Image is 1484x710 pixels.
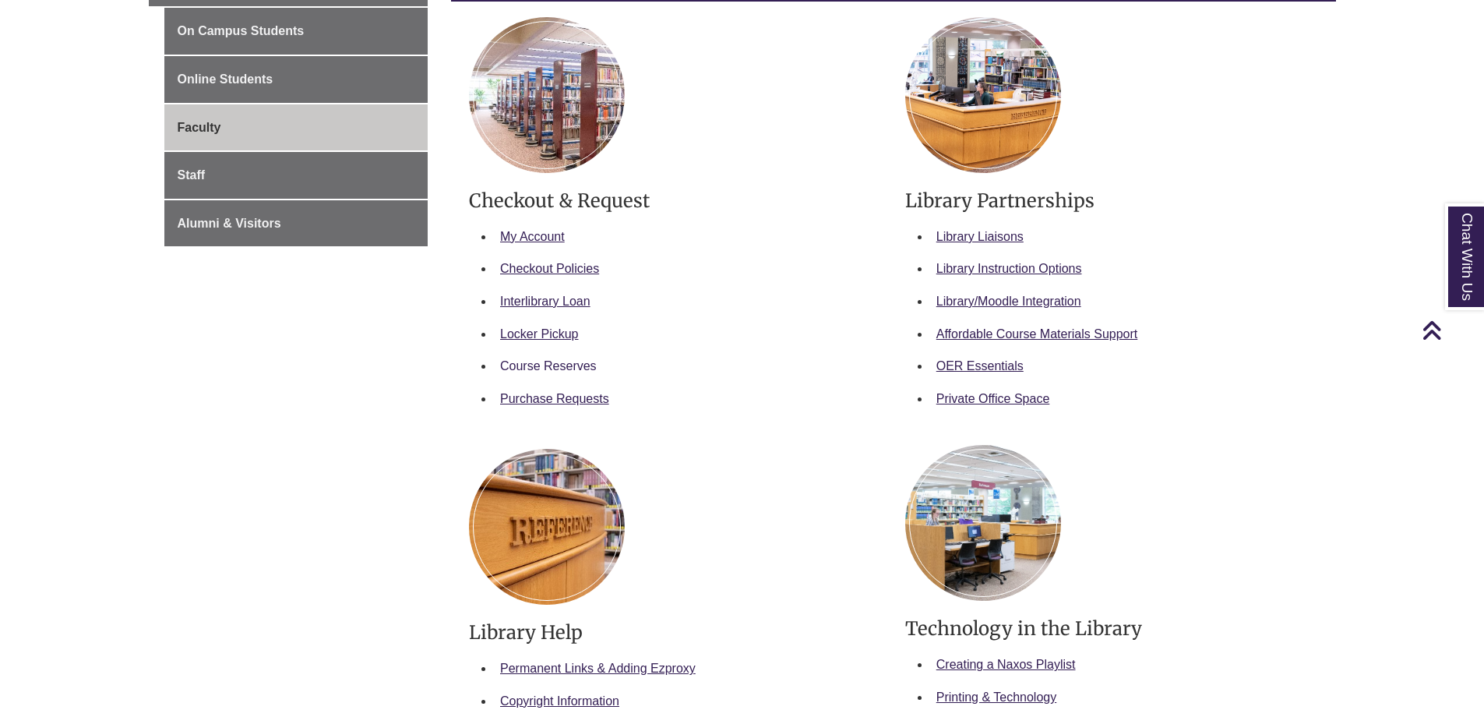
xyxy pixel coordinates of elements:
a: Online Students [164,56,428,103]
h3: Library Help [469,620,882,645]
a: Printing & Technology [936,691,1056,704]
a: Affordable Course Materials Support [936,327,1138,341]
a: Copyright Information [500,694,619,708]
h3: Library Partnerships [905,189,1318,213]
a: Library/Moodle Integration [936,295,1081,308]
a: OER Essentials [936,359,1024,373]
a: Back to Top [1422,320,1480,341]
a: Course Reserves [500,359,597,373]
a: Staff [164,152,428,199]
a: Checkout Policies [500,262,599,275]
a: Library Instruction Options [936,262,1082,275]
a: Library Liaisons [936,230,1024,243]
a: Locker Pickup [500,327,579,341]
a: Creating a Naxos Playlist [936,658,1076,671]
a: Private Office Space [936,392,1050,405]
a: Alumni & Visitors [164,200,428,247]
h3: Technology in the Library [905,616,1318,641]
a: Faculty [164,104,428,151]
a: On Campus Students [164,8,428,55]
a: Interlibrary Loan [500,295,590,308]
h3: Checkout & Request [469,189,882,213]
a: My Account [500,230,565,243]
a: Purchase Requests [500,392,609,405]
a: Permanent Links & Adding Ezproxy [500,662,696,675]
